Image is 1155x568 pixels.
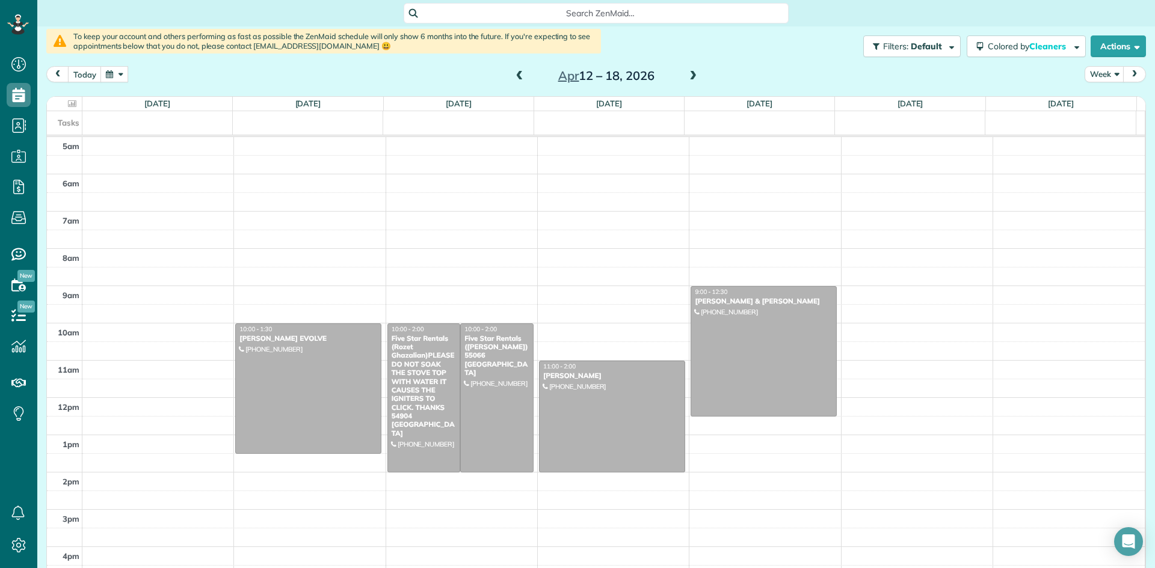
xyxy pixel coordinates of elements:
[391,334,457,438] div: Five Star Rentals (Rozet Ghazalian)PLEASE DO NOT SOAK THE STOVE TOP WITH WATER IT CAUSES THE IGNI...
[58,402,79,412] span: 12pm
[1085,66,1124,82] button: Week
[898,99,923,108] a: [DATE]
[46,29,601,53] div: To keep your account and others performing as fast as possible the ZenMaid schedule will only sho...
[58,365,79,374] span: 11am
[911,41,943,52] span: Default
[17,270,35,282] span: New
[747,99,772,108] a: [DATE]
[17,301,35,313] span: New
[58,328,79,337] span: 10am
[543,371,682,380] div: [PERSON_NAME]
[967,35,1086,57] button: Colored byCleaners
[63,179,79,188] span: 6am
[239,325,272,333] span: 10:00 - 1:30
[596,99,622,108] a: [DATE]
[883,41,908,52] span: Filters:
[295,99,321,108] a: [DATE]
[1048,99,1074,108] a: [DATE]
[63,141,79,151] span: 5am
[63,216,79,225] span: 7am
[543,362,576,370] span: 11:00 - 2:00
[1123,66,1146,82] button: next
[63,514,79,524] span: 3pm
[239,334,378,343] div: [PERSON_NAME] EVOLVE
[63,477,79,486] span: 2pm
[1114,527,1143,556] div: Open Intercom Messenger
[1091,35,1146,57] button: Actions
[58,118,79,127] span: Tasks
[464,334,530,377] div: Five Star Rentals ([PERSON_NAME]) 55066 [GEOGRAPHIC_DATA]
[464,325,497,333] span: 10:00 - 2:00
[392,325,424,333] span: 10:00 - 2:00
[63,290,79,300] span: 9am
[68,66,102,82] button: today
[1029,41,1068,52] span: Cleaners
[988,41,1070,52] span: Colored by
[857,35,961,57] a: Filters: Default
[695,288,727,296] span: 9:00 - 12:30
[863,35,961,57] button: Filters: Default
[63,439,79,449] span: 1pm
[63,253,79,263] span: 8am
[446,99,472,108] a: [DATE]
[531,69,682,82] h2: 12 – 18, 2026
[694,297,833,305] div: [PERSON_NAME] & [PERSON_NAME]
[558,68,579,83] span: Apr
[46,66,69,82] button: prev
[144,99,170,108] a: [DATE]
[63,551,79,561] span: 4pm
